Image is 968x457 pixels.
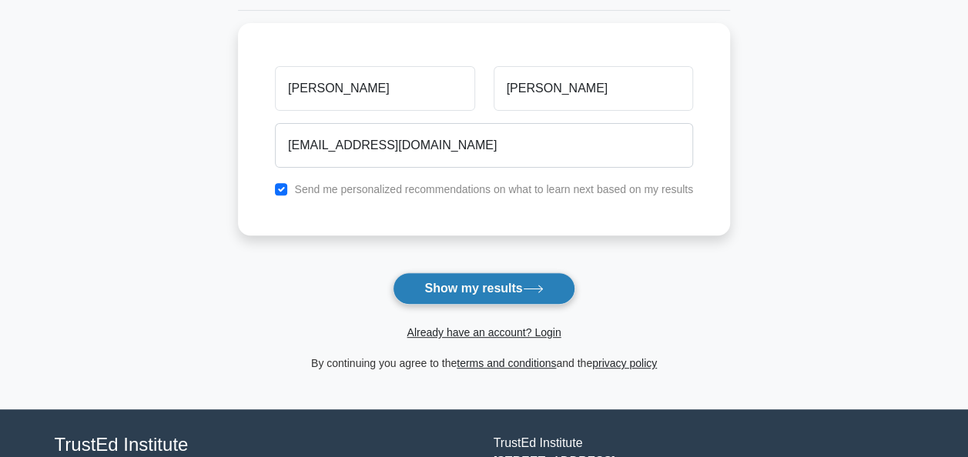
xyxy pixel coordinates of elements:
[275,66,474,111] input: First name
[393,272,574,305] button: Show my results
[407,326,561,339] a: Already have an account? Login
[494,66,693,111] input: Last name
[275,123,693,168] input: Email
[229,354,739,372] div: By continuing you agree to the and the
[457,357,556,369] a: terms and conditions
[592,357,657,369] a: privacy policy
[55,434,475,456] h4: TrustEd Institute
[294,183,693,195] label: Send me personalized recommendations on what to learn next based on my results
